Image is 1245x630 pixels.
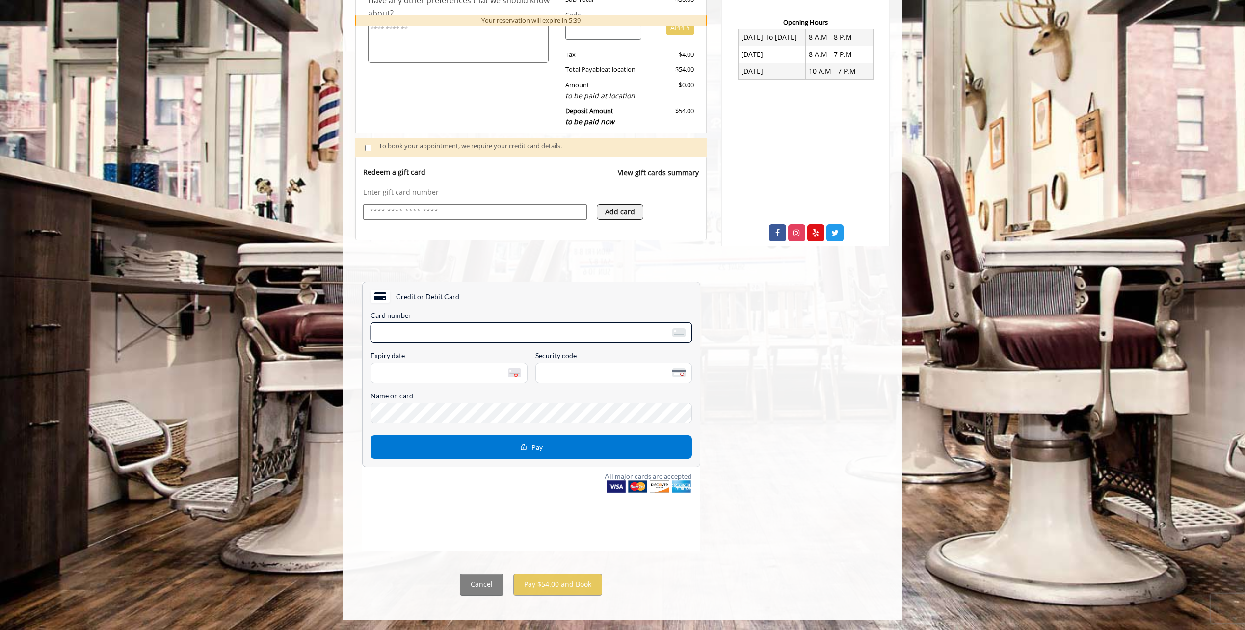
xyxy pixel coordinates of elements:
[8,109,330,119] span: Name on card
[597,204,643,220] button: Add card
[146,87,159,96] img: Expiry date
[363,167,425,177] p: Redeem a gift card
[513,574,602,596] button: Pay $54.00 and Book
[730,19,881,26] h3: Opening Hours
[806,63,874,79] td: 10 A.M - 7 P.M
[558,50,649,60] div: Tax
[558,10,694,20] div: Code
[242,190,329,199] label: All major cards are accepted
[8,154,330,177] button: Pay
[738,46,806,63] td: [DATE]
[15,41,310,61] iframe: Iframe for card number
[379,141,697,154] div: To book your appointment, we require your credit card details.
[173,69,330,79] span: Security code
[649,64,694,75] div: $54.00
[738,29,806,46] td: [DATE] To [DATE]
[806,46,874,63] td: 8 A.M - 7 P.M
[180,81,330,101] iframe: Iframe for security code
[565,117,614,126] span: to be paid now
[244,199,264,211] img: Visa
[605,65,636,74] span: at location
[649,50,694,60] div: $4.00
[806,29,874,46] td: 8 A.M - 8 P.M
[738,63,806,79] td: [DATE]
[8,69,165,79] span: Expiry date
[558,80,649,101] div: Amount
[558,64,649,75] div: Total Payable
[666,21,694,35] button: APPLY
[265,199,286,211] img: Mastercard
[618,167,699,187] a: View gift cards summary
[649,80,694,101] div: $0.00
[287,199,307,211] img: Discover
[309,199,329,211] img: American Express
[363,187,699,197] p: Enter gift card number
[565,106,614,126] b: Deposit Amount
[355,15,707,26] div: Your reservation will expire in 5:39
[649,106,694,127] div: $54.00
[565,90,641,101] div: to be paid at location
[460,574,503,596] button: Cancel
[362,282,700,551] iframe: paymentScreen
[169,161,181,170] span: Pay
[15,81,165,101] iframe: Iframe for expiry date
[310,47,323,55] img: card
